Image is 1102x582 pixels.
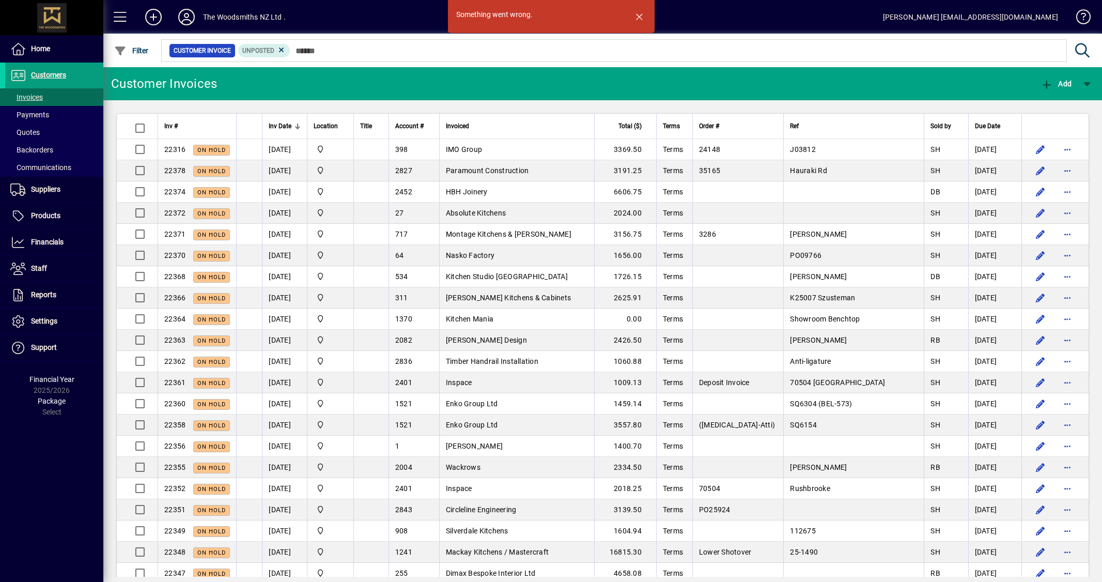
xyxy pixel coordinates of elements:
[594,266,656,287] td: 1726.15
[930,484,940,493] span: SH
[790,421,817,429] span: SQ6154
[968,415,1022,436] td: [DATE]
[883,9,1058,25] div: [PERSON_NAME] [EMAIL_ADDRESS][DOMAIN_NAME]
[663,188,683,196] span: Terms
[930,336,940,344] span: RB
[446,188,488,196] span: HBH Joinery
[594,436,656,457] td: 1400.70
[395,120,424,132] span: Account #
[930,166,940,175] span: SH
[1032,544,1049,560] button: Edit
[790,272,847,281] span: [PERSON_NAME]
[197,486,226,493] span: On hold
[594,224,656,245] td: 3156.75
[968,287,1022,309] td: [DATE]
[930,357,940,365] span: SH
[395,357,412,365] span: 2836
[790,315,860,323] span: Showroom Benchtop
[197,443,226,450] span: On hold
[1032,565,1049,581] button: Edit
[968,457,1022,478] td: [DATE]
[1059,183,1076,200] button: More options
[699,120,719,132] span: Order #
[1059,523,1076,539] button: More options
[314,186,347,197] span: The Woodsmiths
[395,188,412,196] span: 2452
[594,393,656,415] td: 1459.14
[395,400,412,408] span: 1521
[197,274,226,281] span: On hold
[112,41,151,60] button: Filter
[262,245,307,266] td: [DATE]
[164,400,185,408] span: 22360
[197,465,226,471] span: On hold
[10,128,40,136] span: Quotes
[395,272,408,281] span: 534
[197,359,226,365] span: On hold
[170,8,203,26] button: Profile
[395,442,399,450] span: 1
[203,9,286,25] div: The Woodsmiths NZ Ltd .
[968,160,1022,181] td: [DATE]
[5,282,103,308] a: Reports
[930,442,940,450] span: SH
[930,400,940,408] span: SH
[663,463,683,471] span: Terms
[968,330,1022,351] td: [DATE]
[1041,80,1072,88] span: Add
[663,336,683,344] span: Terms
[1059,247,1076,264] button: More options
[446,209,506,217] span: Absolute Kitchens
[5,309,103,334] a: Settings
[262,309,307,330] td: [DATE]
[663,484,683,493] span: Terms
[1032,501,1049,518] button: Edit
[930,120,961,132] div: Sold by
[31,290,56,299] span: Reports
[968,203,1022,224] td: [DATE]
[594,181,656,203] td: 6606.75
[663,442,683,450] span: Terms
[1059,501,1076,518] button: More options
[197,232,226,238] span: On hold
[395,120,433,132] div: Account #
[164,209,185,217] span: 22372
[968,351,1022,372] td: [DATE]
[262,181,307,203] td: [DATE]
[314,334,347,346] span: The Woodsmiths
[164,120,230,132] div: Inv #
[446,272,568,281] span: Kitchen Studio [GEOGRAPHIC_DATA]
[5,335,103,361] a: Support
[1059,438,1076,454] button: More options
[663,357,683,365] span: Terms
[930,463,940,471] span: RB
[29,375,74,384] span: Financial Year
[968,139,1022,160] td: [DATE]
[1059,417,1076,433] button: More options
[1032,162,1049,179] button: Edit
[446,484,472,493] span: Inspace
[594,330,656,351] td: 2426.50
[262,224,307,245] td: [DATE]
[930,294,940,302] span: SH
[790,294,855,302] span: K25007 Szusteman
[164,272,185,281] span: 22368
[395,145,408,154] span: 398
[968,436,1022,457] td: [DATE]
[1038,74,1074,93] button: Add
[164,145,185,154] span: 22316
[699,230,716,238] span: 3286
[262,499,307,520] td: [DATE]
[5,124,103,141] a: Quotes
[663,315,683,323] span: Terms
[197,147,226,154] span: On hold
[360,120,372,132] span: Title
[699,145,720,154] span: 24148
[164,166,185,175] span: 22378
[395,230,408,238] span: 717
[262,330,307,351] td: [DATE]
[31,264,47,272] span: Staff
[164,230,185,238] span: 22371
[5,203,103,229] a: Products
[446,251,494,259] span: Nasko Factory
